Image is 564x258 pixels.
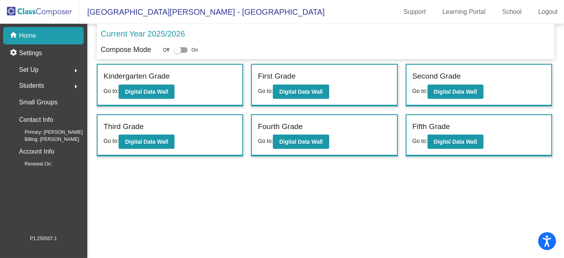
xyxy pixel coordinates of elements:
[12,129,83,136] span: Primary: [PERSON_NAME]
[104,138,119,144] span: Go to:
[428,85,483,99] button: Digital Data Wall
[163,46,169,54] span: Off
[258,88,273,94] span: Go to:
[101,28,185,40] p: Current Year 2025/2026
[19,80,44,91] span: Students
[101,44,151,55] p: Compose Mode
[412,88,428,94] span: Go to:
[397,6,432,18] a: Support
[412,121,450,133] label: Fifth Grade
[19,114,53,125] p: Contact Info
[10,48,19,58] mat-icon: settings
[71,66,81,75] mat-icon: arrow_right
[125,89,168,95] b: Digital Data Wall
[273,85,329,99] button: Digital Data Wall
[104,71,170,82] label: Kindergarten Grade
[12,136,79,143] span: Billing: [PERSON_NAME]
[79,6,325,18] span: [GEOGRAPHIC_DATA][PERSON_NAME] - [GEOGRAPHIC_DATA]
[496,6,528,18] a: School
[119,85,175,99] button: Digital Data Wall
[19,146,54,157] p: Account Info
[104,88,119,94] span: Go to:
[273,135,329,149] button: Digital Data Wall
[119,135,175,149] button: Digital Data Wall
[434,139,477,145] b: Digital Data Wall
[279,89,322,95] b: Digital Data Wall
[258,71,295,82] label: First Grade
[279,139,322,145] b: Digital Data Wall
[19,97,58,108] p: Small Groups
[19,31,36,40] p: Home
[125,139,168,145] b: Digital Data Wall
[412,71,461,82] label: Second Grade
[412,138,428,144] span: Go to:
[434,89,477,95] b: Digital Data Wall
[258,121,303,133] label: Fourth Grade
[12,160,52,168] span: Renewal On:
[532,6,564,18] a: Logout
[258,138,273,144] span: Go to:
[428,135,483,149] button: Digital Data Wall
[19,48,42,58] p: Settings
[436,6,492,18] a: Learning Portal
[10,31,19,40] mat-icon: home
[104,121,144,133] label: Third Grade
[192,46,198,54] span: On
[71,82,81,91] mat-icon: arrow_right
[19,64,38,75] span: Set Up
